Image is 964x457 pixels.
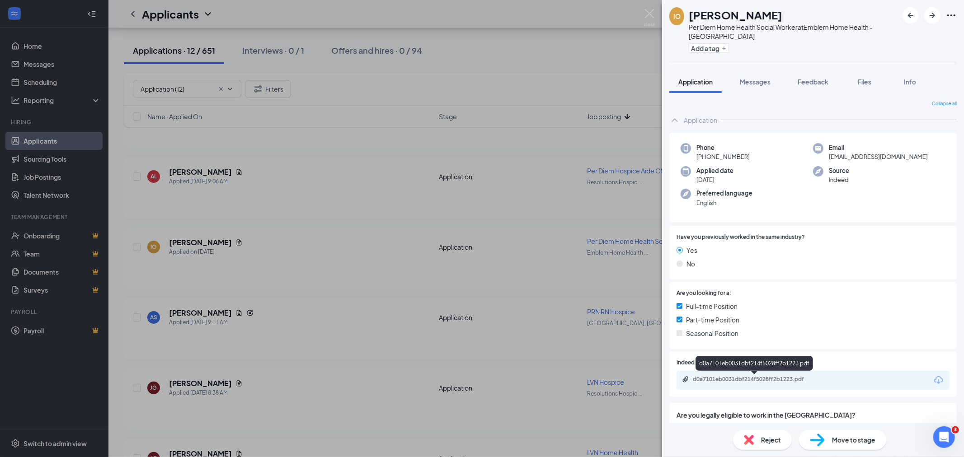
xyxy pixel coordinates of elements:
[829,143,928,152] span: Email
[829,152,928,161] span: [EMAIL_ADDRESS][DOMAIN_NAME]
[682,376,828,384] a: Paperclipd0a7101eb0031dbf214f5028ff2b1223.pdf
[689,43,729,53] button: PlusAdd a tag
[669,115,680,126] svg: ChevronUp
[677,359,716,367] span: Indeed Resume
[946,10,957,21] svg: Ellipses
[687,245,697,255] span: Yes
[696,189,752,198] span: Preferred language
[905,10,916,21] svg: ArrowLeftNew
[686,301,738,311] span: Full-time Position
[696,356,813,371] div: d0a7101eb0031dbf214f5028ff2b1223.pdf
[686,328,738,338] span: Seasonal Position
[927,10,938,21] svg: ArrowRight
[933,375,944,386] svg: Download
[696,198,752,207] span: English
[761,435,781,445] span: Reject
[687,259,695,269] span: No
[721,46,727,51] svg: Plus
[696,175,734,184] span: [DATE]
[832,435,875,445] span: Move to stage
[696,152,750,161] span: [PHONE_NUMBER]
[689,23,898,41] div: Per Diem Home Health Social Worker at Emblem Home Health - [GEOGRAPHIC_DATA]
[740,78,771,86] span: Messages
[933,426,955,448] iframe: Intercom live chat
[684,116,717,125] div: Application
[677,289,731,298] span: Are you looking for a:
[696,166,734,175] span: Applied date
[903,7,919,23] button: ArrowLeftNew
[696,143,750,152] span: Phone
[829,175,849,184] span: Indeed
[682,376,689,383] svg: Paperclip
[689,7,782,23] h1: [PERSON_NAME]
[686,315,739,325] span: Part-time Position
[858,78,871,86] span: Files
[904,78,916,86] span: Info
[678,78,713,86] span: Application
[952,426,959,434] span: 3
[673,12,681,21] div: IO
[677,410,950,420] span: Are you legally eligible to work in the [GEOGRAPHIC_DATA]?
[932,100,957,107] span: Collapse all
[677,233,805,242] span: Have you previously worked in the same industry?
[693,376,819,383] div: d0a7101eb0031dbf214f5028ff2b1223.pdf
[924,7,940,23] button: ArrowRight
[798,78,828,86] span: Feedback
[829,166,849,175] span: Source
